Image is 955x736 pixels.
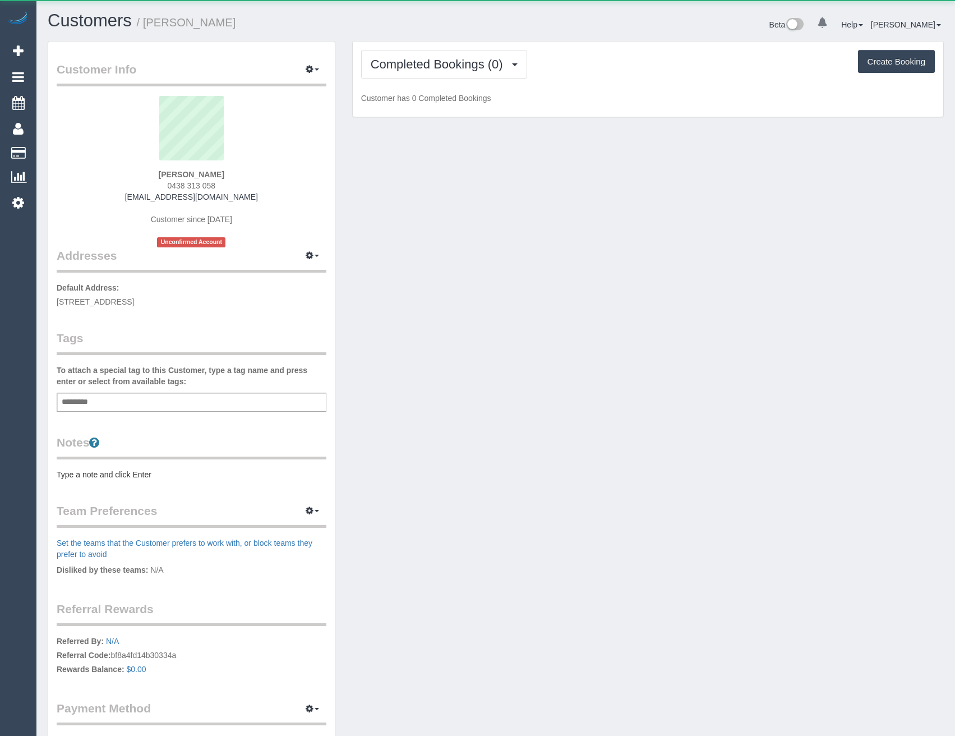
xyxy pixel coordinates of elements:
[57,469,326,480] pre: Type a note and click Enter
[57,282,119,293] label: Default Address:
[57,636,326,678] p: bf8a4fd14b30334a
[7,11,29,27] img: Automaid Logo
[57,503,326,528] legend: Team Preferences
[159,170,224,179] strong: [PERSON_NAME]
[371,57,509,71] span: Completed Bookings (0)
[361,50,527,79] button: Completed Bookings (0)
[57,700,326,725] legend: Payment Method
[871,20,941,29] a: [PERSON_NAME]
[57,297,134,306] span: [STREET_ADDRESS]
[168,181,216,190] span: 0438 313 058
[57,601,326,626] legend: Referral Rewards
[57,636,104,647] label: Referred By:
[127,665,146,674] a: $0.00
[57,330,326,355] legend: Tags
[57,564,148,576] label: Disliked by these teams:
[57,365,326,387] label: To attach a special tag to this Customer, type a tag name and press enter or select from availabl...
[57,539,312,559] a: Set the teams that the Customer prefers to work with, or block teams they prefer to avoid
[48,11,132,30] a: Customers
[57,650,110,661] label: Referral Code:
[57,61,326,86] legend: Customer Info
[125,192,258,201] a: [EMAIL_ADDRESS][DOMAIN_NAME]
[150,565,163,574] span: N/A
[151,215,232,224] span: Customer since [DATE]
[769,20,804,29] a: Beta
[137,16,236,29] small: / [PERSON_NAME]
[57,664,124,675] label: Rewards Balance:
[841,20,863,29] a: Help
[785,18,804,33] img: New interface
[157,237,225,247] span: Unconfirmed Account
[57,434,326,459] legend: Notes
[361,93,935,104] p: Customer has 0 Completed Bookings
[858,50,935,73] button: Create Booking
[106,637,119,646] a: N/A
